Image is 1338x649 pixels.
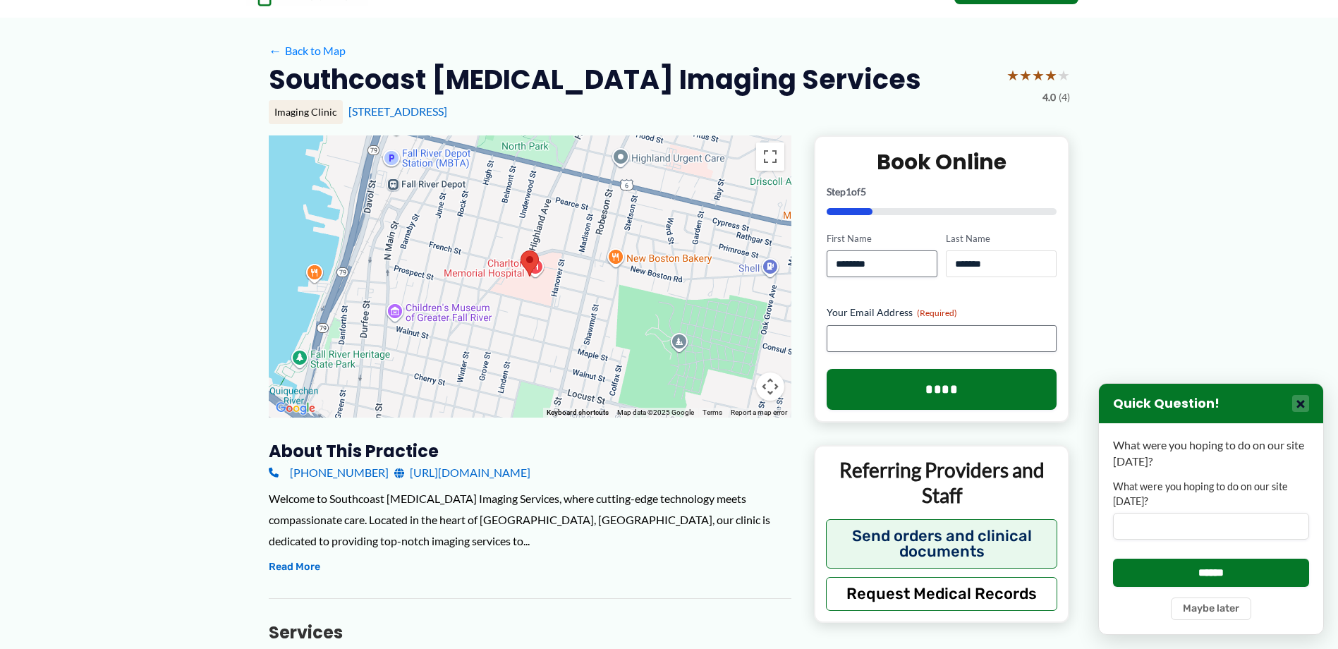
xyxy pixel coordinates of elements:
[269,488,791,551] div: Welcome to Southcoast [MEDICAL_DATA] Imaging Services, where cutting-edge technology meets compas...
[1045,62,1057,88] span: ★
[272,399,319,418] a: Open this area in Google Maps (opens a new window)
[756,142,784,171] button: Toggle fullscreen view
[826,577,1058,611] button: Request Medical Records
[703,408,722,416] a: Terms (opens in new tab)
[1006,62,1019,88] span: ★
[826,519,1058,569] button: Send orders and clinical documents
[827,148,1057,176] h2: Book Online
[1113,396,1220,412] h3: Quick Question!
[272,399,319,418] img: Google
[731,408,787,416] a: Report a map error
[1292,395,1309,412] button: Close
[826,457,1058,509] p: Referring Providers and Staff
[269,440,791,462] h3: About this practice
[1171,598,1251,620] button: Maybe later
[617,408,694,416] span: Map data ©2025 Google
[827,187,1057,197] p: Step of
[269,621,791,643] h3: Services
[348,104,447,118] a: [STREET_ADDRESS]
[846,186,851,198] span: 1
[1032,62,1045,88] span: ★
[1113,480,1309,509] label: What were you hoping to do on our site [DATE]?
[394,462,530,483] a: [URL][DOMAIN_NAME]
[269,559,320,576] button: Read More
[1042,88,1056,107] span: 4.0
[1019,62,1032,88] span: ★
[917,308,957,318] span: (Required)
[269,62,921,97] h2: Southcoast [MEDICAL_DATA] Imaging Services
[1057,62,1070,88] span: ★
[547,408,609,418] button: Keyboard shortcuts
[946,232,1057,245] label: Last Name
[860,186,866,198] span: 5
[269,44,282,57] span: ←
[827,232,937,245] label: First Name
[1113,437,1309,469] p: What were you hoping to do on our site [DATE]?
[269,100,343,124] div: Imaging Clinic
[827,305,1057,320] label: Your Email Address
[756,372,784,401] button: Map camera controls
[269,40,346,61] a: ←Back to Map
[269,462,389,483] a: [PHONE_NUMBER]
[1059,88,1070,107] span: (4)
